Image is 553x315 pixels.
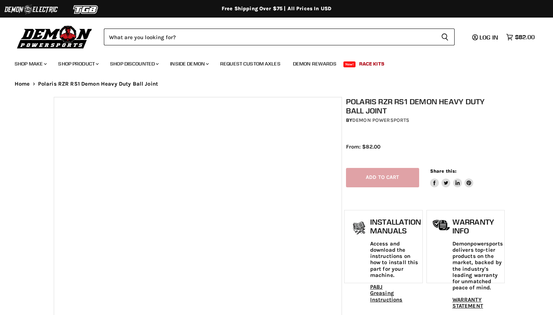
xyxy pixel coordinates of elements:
[370,241,421,279] p: Access and download the instructions on how to install this part for your machine.
[346,97,503,115] h1: Polaris RZR RS1 Demon Heavy Duty Ball Joint
[4,3,59,16] img: Demon Electric Logo 2
[15,81,30,87] a: Home
[370,284,403,303] a: PABJ Greasing Instructions
[469,34,503,41] a: Log in
[346,116,503,124] div: by
[352,117,409,123] a: Demon Powersports
[354,56,390,71] a: Race Kits
[59,3,113,16] img: TGB Logo 2
[435,29,455,45] button: Search
[287,56,342,71] a: Demon Rewards
[515,34,535,41] span: $82.00
[343,61,356,67] span: New!
[53,56,103,71] a: Shop Product
[430,168,456,174] span: Share this:
[370,218,421,235] h1: Installation Manuals
[432,220,451,231] img: warranty-icon.png
[38,81,158,87] span: Polaris RZR RS1 Demon Heavy Duty Ball Joint
[215,56,286,71] a: Request Custom Axles
[104,29,435,45] input: Search
[430,168,474,187] aside: Share this:
[9,53,533,71] ul: Main menu
[452,296,483,309] a: WARRANTY STATEMENT
[479,34,498,41] span: Log in
[346,143,380,150] span: From: $82.00
[9,56,51,71] a: Shop Make
[104,29,455,45] form: Product
[15,24,95,50] img: Demon Powersports
[503,32,538,42] a: $82.00
[452,218,503,235] h1: Warranty Info
[165,56,213,71] a: Inside Demon
[105,56,163,71] a: Shop Discounted
[452,241,503,291] p: Demonpowersports delivers top-tier products on the market, backed by the industry's leading warra...
[350,220,368,238] img: install_manual-icon.png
